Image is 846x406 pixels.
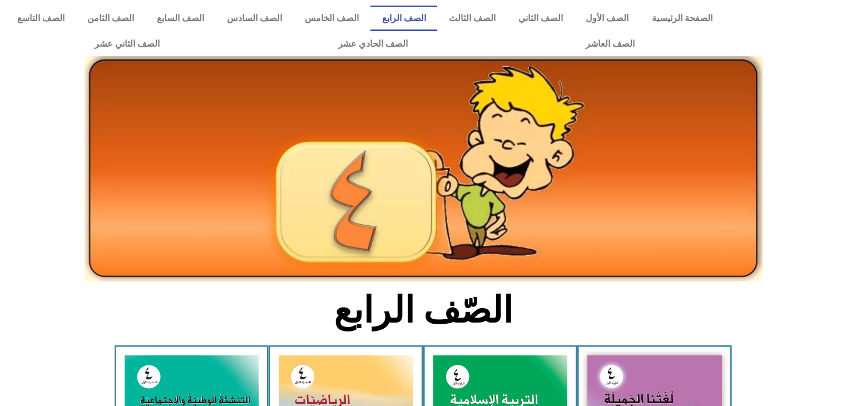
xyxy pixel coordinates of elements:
[6,31,249,57] a: الصف الثاني عشر
[497,31,724,57] a: الصف العاشر
[575,6,640,31] a: الصف الأول
[437,6,507,31] a: الصف الثالث
[507,6,574,31] a: الصف الثاني
[76,6,145,31] a: الصف الثامن
[239,289,607,332] h2: الصّف الرابع
[145,6,215,31] a: الصف السابع
[249,31,496,57] a: الصف الحادي عشر
[216,6,294,31] a: الصف السادس
[6,6,76,31] a: الصف التاسع
[370,6,437,31] a: الصف الرابع
[294,6,370,31] a: الصف الخامس
[640,6,724,31] a: الصفحة الرئيسية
